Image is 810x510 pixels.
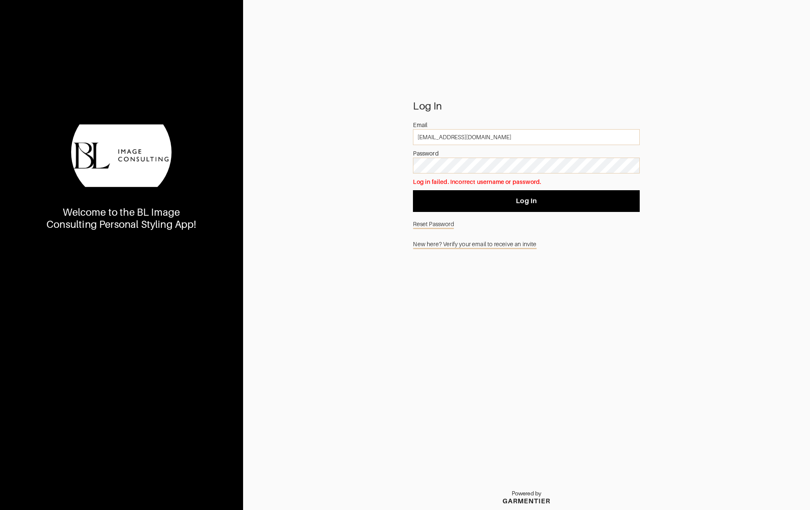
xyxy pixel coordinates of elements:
[413,121,640,129] div: Email
[502,497,550,505] div: GARMENTIER
[37,207,206,231] div: Welcome to the BL Image Consulting Personal Styling App!
[413,102,640,110] div: Log In
[413,190,640,212] button: Log In
[420,197,633,205] span: Log In
[502,490,550,497] p: Powered by
[413,236,640,252] a: New here? Verify your email to receive an invite
[413,216,640,232] a: Reset Password
[413,149,640,158] div: Password
[413,178,640,186] div: Log in failed. Incorrect username or password.
[71,102,172,202] img: LSV4XLgLmbQazj4LVadue3Kt.png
